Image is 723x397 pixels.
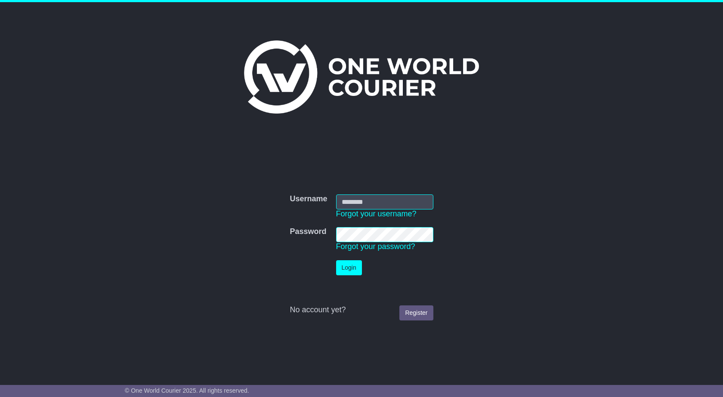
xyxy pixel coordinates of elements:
a: Forgot your username? [336,209,417,218]
label: Password [290,227,326,237]
span: © One World Courier 2025. All rights reserved. [125,387,249,394]
label: Username [290,194,327,204]
a: Forgot your password? [336,242,415,251]
img: One World [244,40,479,114]
a: Register [399,305,433,320]
button: Login [336,260,362,275]
div: No account yet? [290,305,433,315]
